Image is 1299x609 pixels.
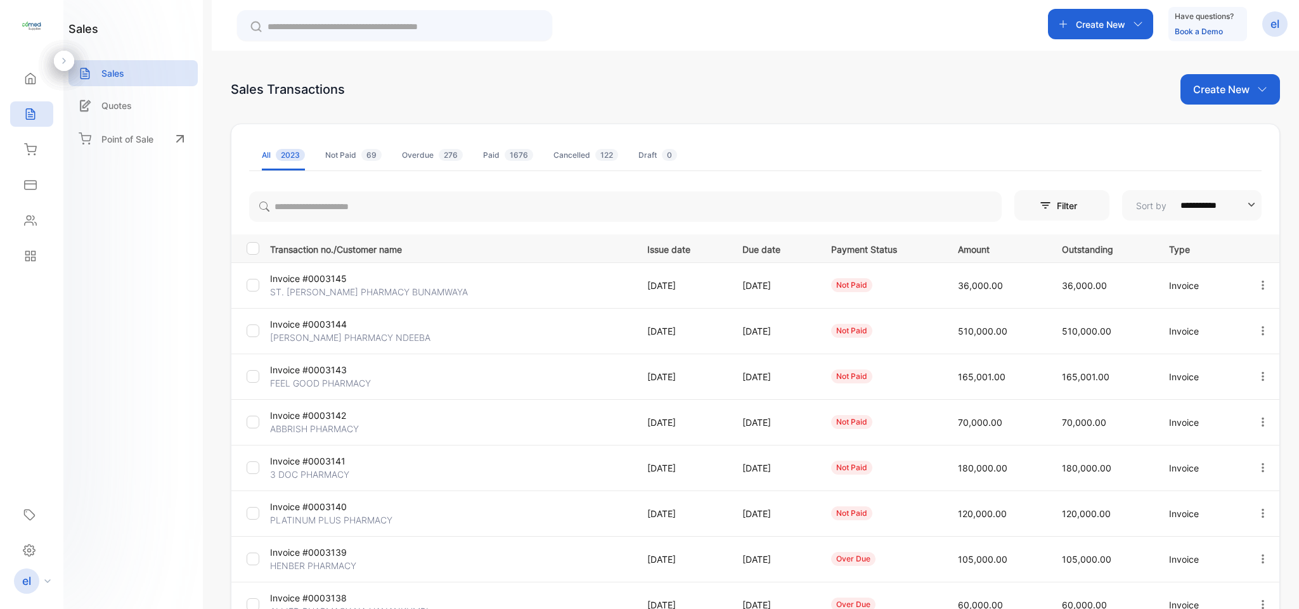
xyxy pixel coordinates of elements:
span: 510,000.00 [1062,326,1111,337]
a: Sales [68,60,198,86]
span: 36,000.00 [1062,280,1107,291]
p: FEEL GOOD PHARMACY [270,376,391,390]
span: 69 [361,149,382,161]
p: HENBER PHARMACY [270,559,391,572]
p: Sort by [1136,199,1167,212]
p: Due date [742,240,805,256]
p: Outstanding [1062,240,1143,256]
p: [DATE] [742,370,805,383]
span: 1676 [505,149,533,161]
p: Invoice [1169,461,1231,475]
span: 0 [662,149,677,161]
p: Sales [101,67,124,80]
p: Issue date [647,240,717,256]
a: Book a Demo [1175,27,1223,36]
div: over due [831,552,876,566]
div: not paid [831,324,872,338]
div: not paid [831,278,872,292]
div: All [262,150,305,161]
h1: sales [68,20,98,37]
p: Invoice [1169,553,1231,566]
span: 122 [595,149,618,161]
span: 120,000.00 [1062,508,1111,519]
div: not paid [831,506,872,520]
p: Invoice [1169,416,1231,429]
p: Quotes [101,99,132,112]
p: Invoice #0003144 [270,317,391,331]
button: Sort by [1122,190,1262,221]
img: logo [22,16,41,35]
span: 180,000.00 [958,463,1007,473]
span: 36,000.00 [958,280,1003,291]
p: [DATE] [647,553,717,566]
p: [DATE] [647,507,717,520]
p: Payment Status [831,240,932,256]
span: 70,000.00 [1062,417,1106,428]
div: not paid [831,461,872,475]
p: [DATE] [647,324,717,338]
p: [DATE] [742,324,805,338]
p: Invoice #0003139 [270,546,391,559]
a: Quotes [68,93,198,119]
p: [PERSON_NAME] PHARMACY NDEEBA [270,331,430,344]
p: 3 DOC PHARMACY [270,468,391,481]
p: [DATE] [647,461,717,475]
p: Invoice #0003141 [270,454,391,468]
p: Transaction no./Customer name [270,240,631,256]
div: Draft [638,150,677,161]
p: Invoice #0003143 [270,363,391,376]
p: Invoice #0003138 [270,591,391,605]
button: el [1262,9,1288,39]
p: [DATE] [742,461,805,475]
p: Invoice [1169,324,1231,338]
div: Overdue [402,150,463,161]
p: [DATE] [742,553,805,566]
div: Paid [483,150,533,161]
p: [DATE] [647,279,717,292]
p: ST. [PERSON_NAME] PHARMACY BUNAMWAYA [270,285,468,298]
div: not paid [831,415,872,429]
div: Cancelled [553,150,618,161]
p: [DATE] [742,507,805,520]
button: Create New [1048,9,1153,39]
p: Invoice #0003140 [270,500,391,513]
span: 510,000.00 [958,326,1007,337]
div: Sales Transactions [231,80,345,99]
p: Invoice #0003145 [270,272,391,285]
p: Invoice [1169,507,1231,520]
p: [DATE] [647,370,717,383]
a: Point of Sale [68,125,198,153]
span: 105,000.00 [958,554,1007,565]
p: ABBRISH PHARMACY [270,422,391,435]
p: Amount [958,240,1036,256]
span: 120,000.00 [958,508,1007,519]
p: Invoice #0003142 [270,409,391,422]
p: Invoice [1169,370,1231,383]
p: PLATINUM PLUS PHARMACY [270,513,392,527]
div: Not Paid [325,150,382,161]
p: [DATE] [647,416,717,429]
span: 165,001.00 [958,371,1005,382]
p: [DATE] [742,279,805,292]
span: 70,000.00 [958,417,1002,428]
p: Have questions? [1175,10,1234,23]
p: el [1270,16,1279,32]
span: 180,000.00 [1062,463,1111,473]
p: Point of Sale [101,132,153,146]
button: Create New [1180,74,1280,105]
p: Type [1169,240,1231,256]
span: 165,001.00 [1062,371,1109,382]
span: 2023 [276,149,305,161]
div: not paid [831,369,872,383]
p: el [22,573,31,589]
p: Create New [1193,82,1250,97]
p: [DATE] [742,416,805,429]
span: 105,000.00 [1062,554,1111,565]
span: 276 [439,149,463,161]
p: Create New [1076,18,1125,31]
p: Invoice [1169,279,1231,292]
